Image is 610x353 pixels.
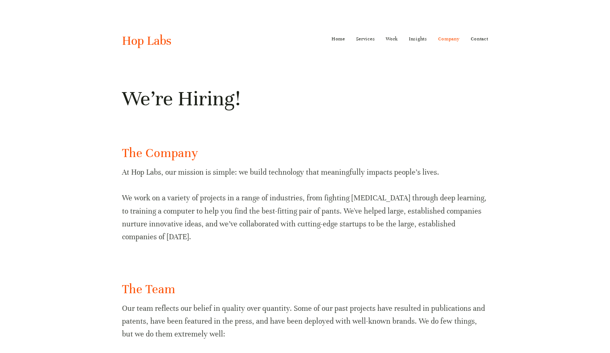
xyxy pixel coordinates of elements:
a: Work [386,33,398,45]
h2: The Team [122,281,488,298]
p: We work on a variety of projects in a range of industries, from fighting [MEDICAL_DATA] through d... [122,192,488,243]
p: Our team reflects our belief in quality over quantity. Some of our past projects have resulted in... [122,302,488,341]
a: Company [438,33,460,45]
a: Home [332,33,345,45]
h2: The Company [122,145,488,162]
p: At Hop Labs, our mission is simple: we build technology that meaningfully impacts people’s lives. [122,166,488,179]
a: Hop Labs [122,33,171,48]
a: Services [356,33,375,45]
h1: We’re Hiring! [122,85,488,112]
a: Insights [409,33,427,45]
a: Contact [471,33,488,45]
